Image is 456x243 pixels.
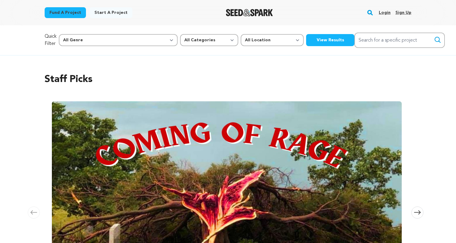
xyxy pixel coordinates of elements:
h2: Staff Picks [45,72,411,87]
p: Quick Filter [45,33,56,47]
a: Seed&Spark Homepage [226,9,273,16]
a: Start a project [90,7,132,18]
button: View Results [306,34,354,46]
a: Fund a project [45,7,86,18]
a: Sign up [395,8,411,17]
img: Seed&Spark Logo Dark Mode [226,9,273,16]
a: Login [379,8,391,17]
input: Search for a specific project [354,33,445,48]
